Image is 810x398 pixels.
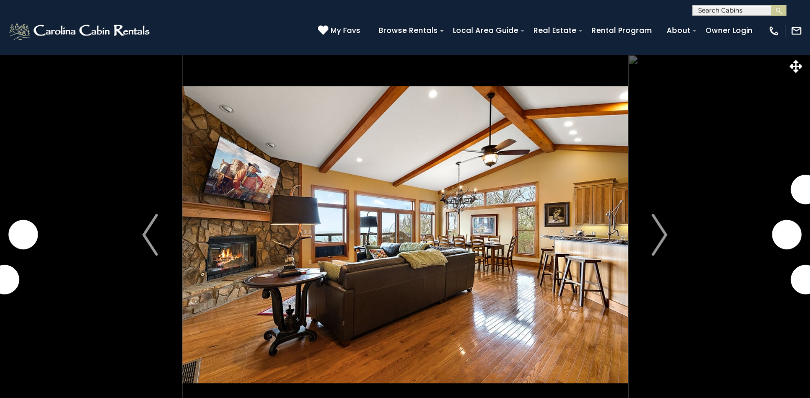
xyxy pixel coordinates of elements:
[448,22,523,39] a: Local Area Guide
[8,20,153,41] img: White-1-2.png
[661,22,695,39] a: About
[586,22,657,39] a: Rental Program
[528,22,581,39] a: Real Estate
[700,22,758,39] a: Owner Login
[791,25,802,37] img: mail-regular-white.png
[373,22,443,39] a: Browse Rentals
[652,214,668,256] img: arrow
[330,25,360,36] span: My Favs
[768,25,780,37] img: phone-regular-white.png
[142,214,158,256] img: arrow
[318,25,363,37] a: My Favs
